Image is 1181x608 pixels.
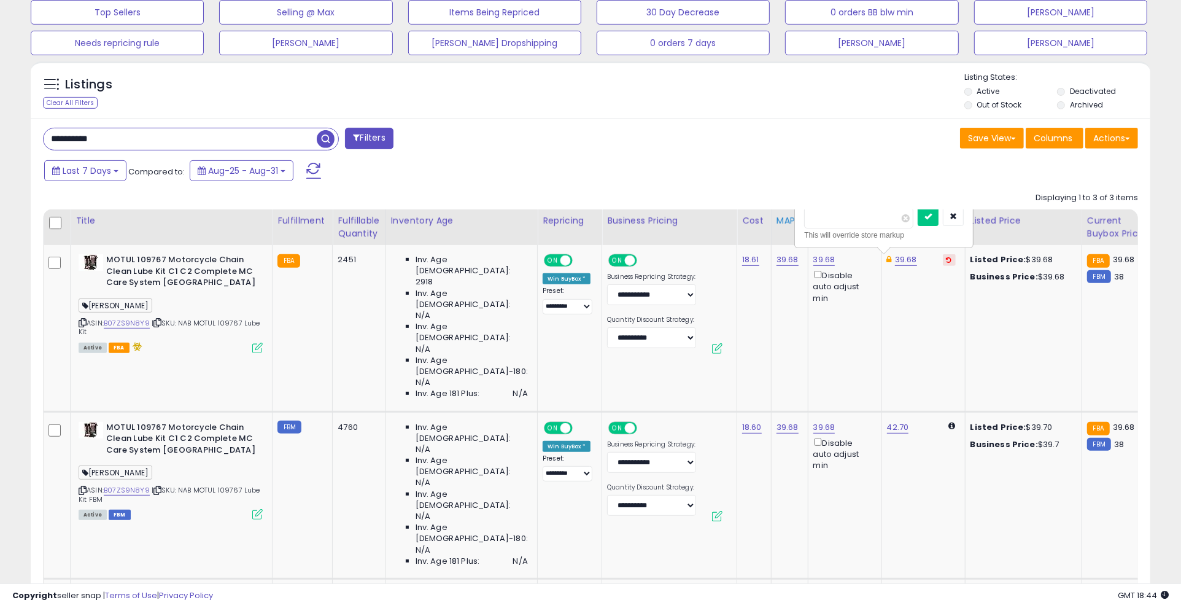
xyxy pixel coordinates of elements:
span: N/A [416,511,430,522]
div: Preset: [543,287,592,314]
button: Actions [1085,128,1138,149]
div: Listed Price [970,214,1077,227]
span: All listings currently available for purchase on Amazon [79,343,107,353]
span: FBM [109,510,131,520]
a: 42.70 [887,421,909,434]
span: OFF [571,255,590,266]
small: FBA [1087,254,1110,268]
span: 39.68 [1113,421,1135,433]
a: Privacy Policy [159,590,213,601]
a: 39.68 [776,421,799,434]
p: Listing States: [964,72,1150,84]
button: [PERSON_NAME] [785,31,958,55]
div: $39.68 [970,254,1072,265]
span: N/A [416,344,430,355]
small: FBA [277,254,300,268]
img: 41bwm+fuBNL._SL40_.jpg [79,254,103,271]
label: Business Repricing Strategy: [607,273,696,281]
div: Fulfillable Quantity [338,214,380,240]
button: Save View [960,128,1024,149]
span: [PERSON_NAME] [79,466,152,480]
div: Displaying 1 to 3 of 3 items [1036,192,1138,204]
a: B07ZS9N8Y9 [104,485,150,496]
small: FBM [277,421,301,434]
span: 38 [1114,271,1124,283]
button: 0 orders 7 days [597,31,770,55]
label: Business Repricing Strategy: [607,440,696,449]
span: Columns [1034,132,1072,144]
div: Inventory Age [391,214,532,227]
img: 41bwm+fuBNL._SL40_.jpg [79,422,103,438]
span: N/A [513,556,528,567]
span: OFF [635,423,655,433]
div: Win BuyBox * [543,273,590,284]
div: ASIN: [79,422,263,519]
span: N/A [416,545,430,556]
button: [PERSON_NAME] Dropshipping [408,31,581,55]
label: Quantity Discount Strategy: [607,483,696,492]
span: 2918 [416,276,433,287]
span: Aug-25 - Aug-31 [208,165,278,177]
a: 39.68 [813,421,835,434]
div: This will override store markup [804,229,964,241]
label: Quantity Discount Strategy: [607,316,696,324]
div: ASIN: [79,254,263,352]
a: 39.68 [776,254,799,266]
span: 2025-09-8 18:44 GMT [1118,590,1169,601]
h5: Listings [65,76,112,93]
b: MOTUL 109767 Motorcycle Chain Clean Lube Kit C1 C2 Complete MC Care System [GEOGRAPHIC_DATA] [106,422,255,459]
span: ON [610,423,625,433]
strong: Copyright [12,590,57,601]
b: MOTUL 109767 Motorcycle Chain Clean Lube Kit C1 C2 Complete MC Care System [GEOGRAPHIC_DATA] [106,254,255,292]
div: Fulfillment [277,214,327,227]
div: 2451 [338,254,376,265]
small: FBM [1087,270,1111,283]
div: Business Pricing [607,214,732,227]
span: Inv. Age 181 Plus: [416,556,480,567]
i: hazardous material [130,342,142,351]
span: 38 [1114,438,1124,450]
label: Active [977,86,999,96]
span: Inv. Age [DEMOGRAPHIC_DATA]: [416,321,528,343]
span: Inv. Age [DEMOGRAPHIC_DATA]-180: [416,522,528,544]
button: Aug-25 - Aug-31 [190,160,293,181]
b: Listed Price: [970,254,1026,265]
b: Business Price: [970,271,1038,283]
span: Inv. Age [DEMOGRAPHIC_DATA]: [416,254,528,276]
span: 39.68 [1113,254,1135,265]
a: 39.68 [813,254,835,266]
span: Inv. Age [DEMOGRAPHIC_DATA]: [416,455,528,477]
span: ON [610,255,625,266]
span: OFF [635,255,655,266]
div: Disable auto adjust min [813,436,872,472]
div: Current Buybox Price [1087,214,1150,240]
button: Last 7 Days [44,160,126,181]
div: Repricing [543,214,597,227]
small: FBM [1087,438,1111,451]
button: [PERSON_NAME] [974,31,1147,55]
span: ON [545,255,560,266]
div: 4760 [338,422,376,433]
span: [PERSON_NAME] [79,298,152,313]
span: Inv. Age [DEMOGRAPHIC_DATA]: [416,288,528,310]
a: B07ZS9N8Y9 [104,318,150,329]
button: Columns [1026,128,1083,149]
span: N/A [416,477,430,488]
div: $39.68 [970,271,1072,283]
div: seller snap | | [12,590,213,602]
span: All listings currently available for purchase on Amazon [79,510,107,520]
span: Inv. Age 181 Plus: [416,388,480,399]
span: FBA [109,343,130,353]
label: Deactivated [1070,86,1116,96]
span: | SKU: NAB MOTUL 109767 Lube Kit [79,318,260,337]
button: [PERSON_NAME] [219,31,392,55]
div: Preset: [543,454,592,482]
div: MAP [776,214,803,227]
span: ON [545,423,560,433]
small: FBA [1087,422,1110,435]
span: OFF [571,423,590,433]
button: Needs repricing rule [31,31,204,55]
a: 18.61 [742,254,759,266]
div: $39.70 [970,422,1072,433]
button: Filters [345,128,393,149]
